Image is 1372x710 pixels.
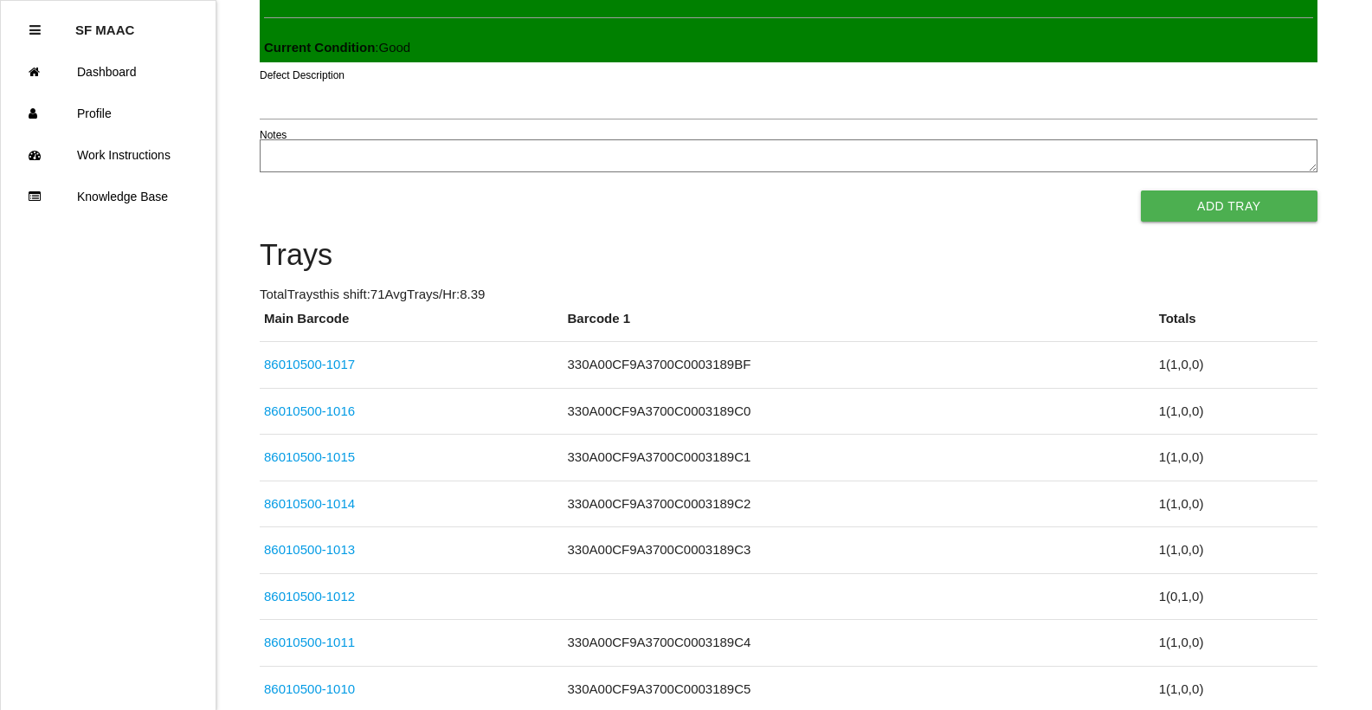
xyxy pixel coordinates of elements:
th: Totals [1155,309,1317,342]
a: 86010500-1015 [264,449,355,464]
p: SF MAAC [75,10,134,37]
th: Barcode 1 [564,309,1155,342]
button: Add Tray [1141,190,1317,222]
b: Current Condition [264,40,375,55]
a: Knowledge Base [1,176,216,217]
a: 86010500-1013 [264,542,355,557]
td: 1 ( 1 , 0 , 0 ) [1155,388,1317,435]
td: 1 ( 1 , 0 , 0 ) [1155,620,1317,667]
td: 1 ( 1 , 0 , 0 ) [1155,342,1317,389]
a: 86010500-1016 [264,403,355,418]
td: 1 ( 1 , 0 , 0 ) [1155,527,1317,574]
a: 86010500-1011 [264,635,355,649]
td: 330A00CF9A3700C0003189C0 [564,388,1155,435]
td: 330A00CF9A3700C0003189BF [564,342,1155,389]
a: Dashboard [1,51,216,93]
a: Work Instructions [1,134,216,176]
label: Defect Description [260,68,345,83]
label: Notes [260,127,287,143]
p: Total Trays this shift: 71 Avg Trays /Hr: 8.39 [260,285,1317,305]
td: 330A00CF9A3700C0003189C1 [564,435,1155,481]
a: 86010500-1010 [264,681,355,696]
th: Main Barcode [260,309,564,342]
div: Close [29,10,41,51]
td: 1 ( 0 , 1 , 0 ) [1155,573,1317,620]
td: 1 ( 1 , 0 , 0 ) [1155,481,1317,527]
td: 330A00CF9A3700C0003189C3 [564,527,1155,574]
span: : Good [264,40,410,55]
td: 330A00CF9A3700C0003189C2 [564,481,1155,527]
a: 86010500-1014 [264,496,355,511]
a: 86010500-1017 [264,357,355,371]
td: 330A00CF9A3700C0003189C4 [564,620,1155,667]
td: 1 ( 1 , 0 , 0 ) [1155,435,1317,481]
a: 86010500-1012 [264,589,355,603]
a: Profile [1,93,216,134]
h4: Trays [260,239,1317,272]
